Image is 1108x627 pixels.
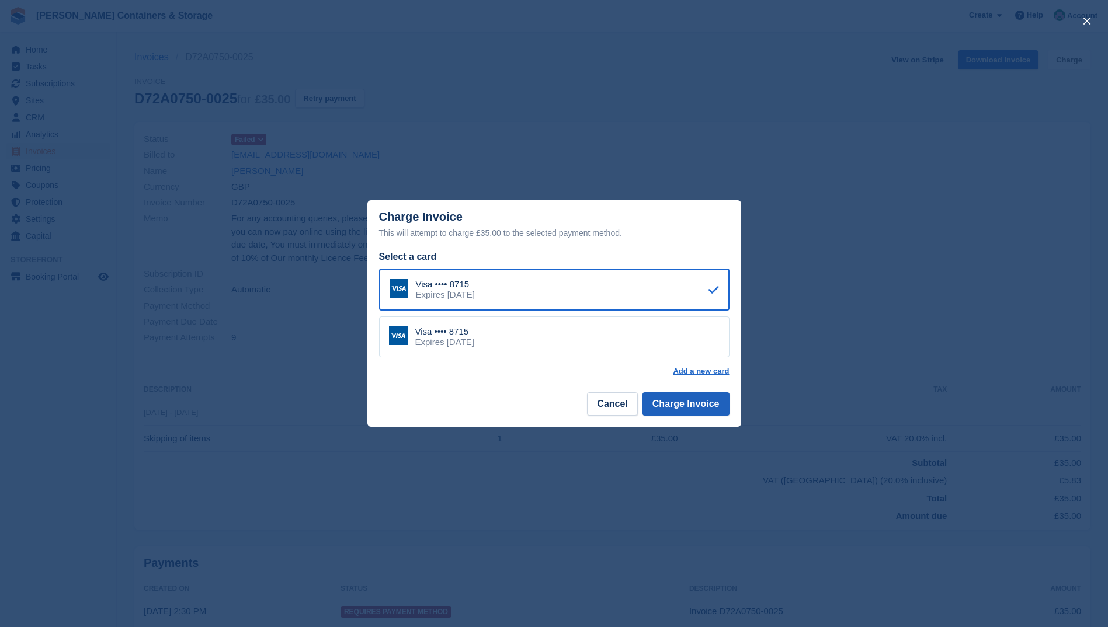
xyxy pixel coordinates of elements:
button: Cancel [587,392,637,416]
div: Visa •••• 8715 [415,326,474,337]
img: Visa Logo [389,326,408,345]
div: Expires [DATE] [416,290,475,300]
button: Charge Invoice [642,392,730,416]
div: Select a card [379,250,730,264]
a: Add a new card [673,367,729,376]
img: Visa Logo [390,279,408,298]
div: Charge Invoice [379,210,730,240]
button: close [1078,12,1096,30]
div: Visa •••• 8715 [416,279,475,290]
div: This will attempt to charge £35.00 to the selected payment method. [379,226,730,240]
div: Expires [DATE] [415,337,474,347]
